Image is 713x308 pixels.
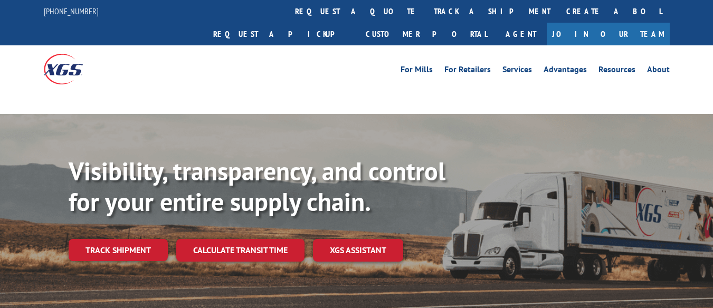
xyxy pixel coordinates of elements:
[495,23,547,45] a: Agent
[544,65,587,77] a: Advantages
[176,239,305,262] a: Calculate transit time
[69,155,445,218] b: Visibility, transparency, and control for your entire supply chain.
[205,23,358,45] a: Request a pickup
[598,65,635,77] a: Resources
[502,65,532,77] a: Services
[358,23,495,45] a: Customer Portal
[401,65,433,77] a: For Mills
[313,239,403,262] a: XGS ASSISTANT
[44,6,99,16] a: [PHONE_NUMBER]
[647,65,670,77] a: About
[444,65,491,77] a: For Retailers
[69,239,168,261] a: Track shipment
[547,23,670,45] a: Join Our Team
